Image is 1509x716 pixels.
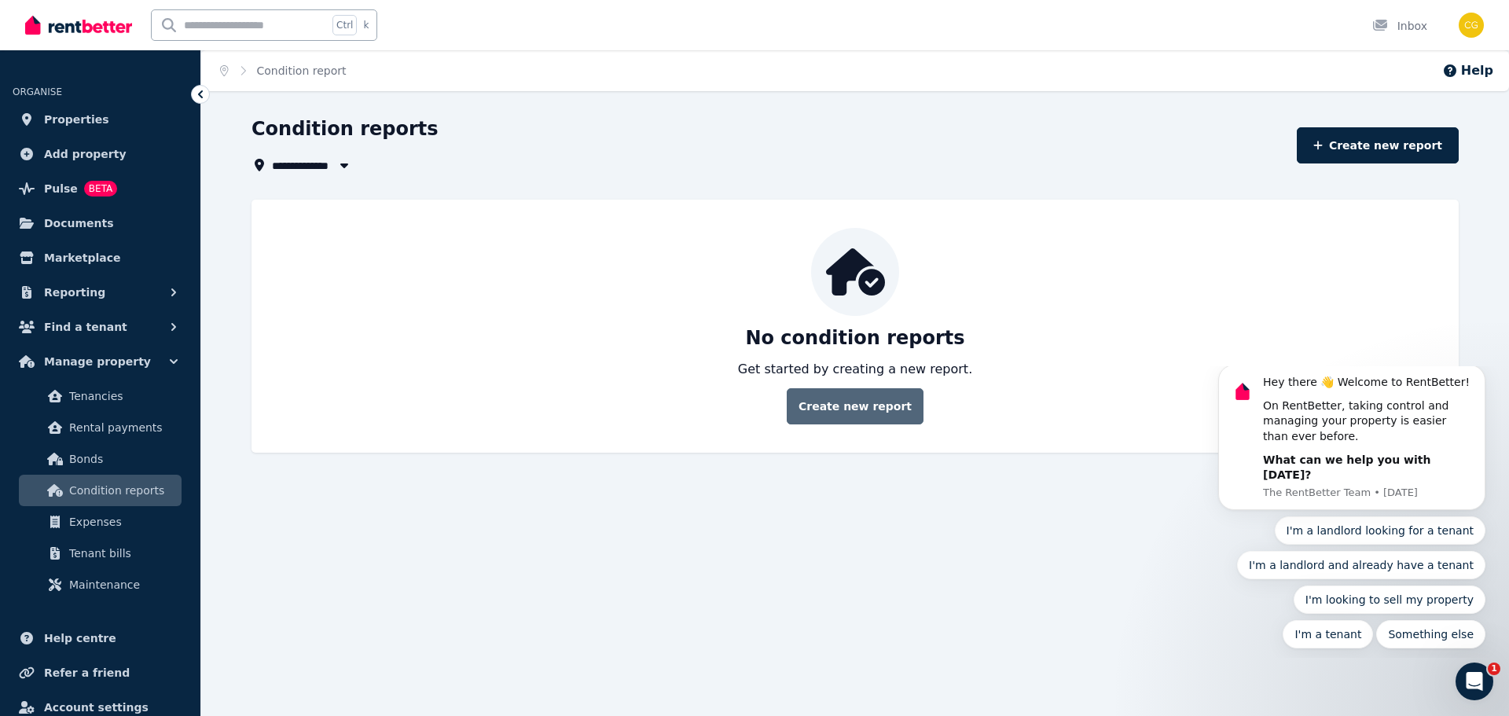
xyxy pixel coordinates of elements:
img: logo [31,32,123,53]
span: Pulse [44,179,78,198]
span: ORGANISE [13,86,62,97]
span: Home [35,530,70,541]
button: Help [210,490,314,553]
button: Quick reply: I'm a landlord and already have a tenant [42,185,291,213]
img: Profile image for Earl [154,25,185,57]
span: Tenancies [69,387,175,406]
span: k [363,19,369,31]
span: Tenant bills [69,544,175,563]
span: Expenses [69,512,175,531]
span: Search for help [32,268,127,285]
button: Quick reply: I'm looking to sell my property [99,219,291,248]
span: 1 [1488,663,1500,675]
div: How much does it cost? [23,327,292,356]
span: Reporting [44,283,105,302]
a: Create new report [787,388,923,424]
span: Help centre [44,629,116,648]
a: Expenses [19,506,182,538]
a: PulseBETA [13,173,188,204]
div: Send us a messageWe'll be back online [DATE] [16,185,299,245]
h1: Condition reports [251,116,439,141]
div: Close [270,25,299,53]
span: Find a tenant [44,318,127,336]
span: BETA [84,181,117,196]
a: Add property [13,138,188,170]
div: Message content [68,9,279,117]
span: Maintenance [69,575,175,594]
img: RentBetter [25,13,132,37]
a: Marketplace [13,242,188,274]
img: Profile image for Rochelle [184,25,215,57]
button: Quick reply: I'm a tenant [88,254,178,282]
div: How much does it cost? [32,333,263,350]
div: Quick reply options [24,150,291,282]
span: Rental payments [69,418,175,437]
a: Condition reports [19,475,182,506]
a: Maintenance [19,569,182,600]
div: Hey there 👋 Welcome to RentBetter! [68,9,279,24]
nav: Breadcrumb [201,50,365,91]
a: Tenant bills [19,538,182,569]
p: Get started by creating a new report. [738,360,972,379]
p: Hi [PERSON_NAME] [31,112,283,138]
span: Help [249,530,274,541]
span: Marketplace [44,248,120,267]
button: Manage property [13,346,188,377]
div: Inbox [1372,18,1427,34]
span: Bonds [69,450,175,468]
button: Find a tenant [13,311,188,343]
a: Help centre [13,622,188,654]
span: Properties [44,110,109,129]
button: Quick reply: I'm a landlord looking for a tenant [80,150,292,178]
b: What can we help you with [DATE]? [68,87,236,116]
iframe: Intercom live chat [1456,663,1493,700]
button: Reporting [13,277,188,308]
div: Rental Payments - General FAQs [32,362,263,379]
span: Ctrl [332,15,357,35]
div: Rental Payments - How They Work [32,304,263,321]
span: Manage property [44,352,151,371]
img: Chris George [1459,13,1484,38]
span: Condition report [257,63,347,79]
img: Profile image for The RentBetter Team [35,13,61,38]
span: Condition reports [69,481,175,500]
a: Tenancies [19,380,182,412]
button: Quick reply: Something else [182,254,291,282]
span: Add property [44,145,127,163]
img: Profile image for Jeremy [214,25,245,57]
a: Rental payments [19,412,182,443]
p: Message from The RentBetter Team, sent 1d ago [68,119,279,134]
div: How Applications are Received and Managed [23,385,292,431]
div: On RentBetter, taking control and managing your property is easier than ever before. [68,32,279,79]
iframe: Intercom notifications message [1195,366,1509,658]
a: Create new report [1297,127,1459,163]
button: Messages [105,490,209,553]
button: Search for help [23,260,292,292]
p: No condition reports [745,325,964,351]
button: Help [1442,61,1493,80]
div: Send us a message [32,199,263,215]
span: Refer a friend [44,663,130,682]
div: How Applications are Received and Managed [32,391,263,424]
a: Documents [13,207,188,239]
div: Rental Payments - General FAQs [23,356,292,385]
span: Documents [44,214,114,233]
p: How can we help? [31,138,283,165]
a: Properties [13,104,188,135]
span: Messages [130,530,185,541]
a: Bonds [19,443,182,475]
div: Rental Payments - How They Work [23,298,292,327]
a: Refer a friend [13,657,188,688]
div: We'll be back online [DATE] [32,215,263,232]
